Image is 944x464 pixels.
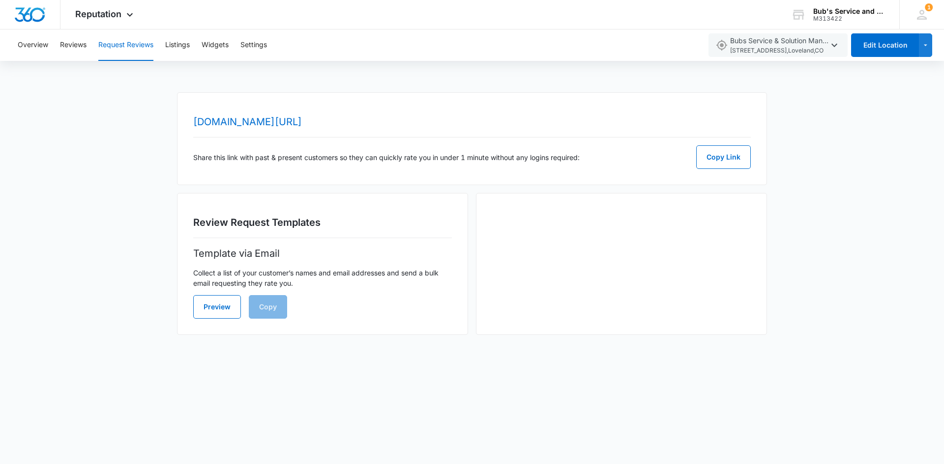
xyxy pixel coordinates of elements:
span: [STREET_ADDRESS] , Loveland , CO [730,46,828,55]
button: Bubs Service & Solution Management[STREET_ADDRESS],Loveland,CO [708,33,848,57]
span: Bubs Service & Solution Management [730,35,828,55]
button: Settings [240,29,267,61]
div: notifications count [925,3,933,11]
button: Widgets [202,29,229,61]
button: Edit Location [851,33,919,57]
h2: Review Request Templates [193,215,452,230]
button: Copy Link [696,145,751,169]
div: account id [813,15,885,22]
button: Reviews [60,29,87,61]
span: Reputation [75,9,121,19]
p: Template via Email [193,246,452,261]
div: account name [813,7,885,15]
span: 1 [925,3,933,11]
div: Share this link with past & present customers so they can quickly rate you in under 1 minute with... [193,145,751,169]
button: Preview [193,295,241,319]
button: Overview [18,29,48,61]
button: Request Reviews [98,29,153,61]
p: Collect a list of your customer’s names and email addresses and send a bulk email requesting they... [193,268,452,288]
button: Listings [165,29,190,61]
a: [DOMAIN_NAME][URL] [193,116,302,128]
